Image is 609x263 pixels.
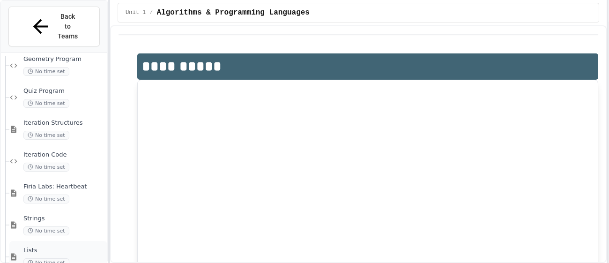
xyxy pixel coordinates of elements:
span: Algorithms & Programming Languages [157,7,310,18]
span: Unit 1 [126,9,146,16]
span: No time set [23,131,69,140]
span: Quiz Program [23,87,105,95]
span: Iteration Structures [23,119,105,127]
span: Back to Teams [57,12,79,41]
span: Lists [23,247,105,255]
span: Iteration Code [23,151,105,159]
span: Firia Labs: Heartbeat [23,183,105,191]
span: Strings [23,215,105,223]
span: No time set [23,67,69,76]
span: No time set [23,226,69,235]
span: / [149,9,153,16]
span: No time set [23,163,69,172]
span: Geometry Program [23,55,105,63]
span: No time set [23,99,69,108]
button: Back to Teams [8,7,100,46]
span: No time set [23,195,69,203]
